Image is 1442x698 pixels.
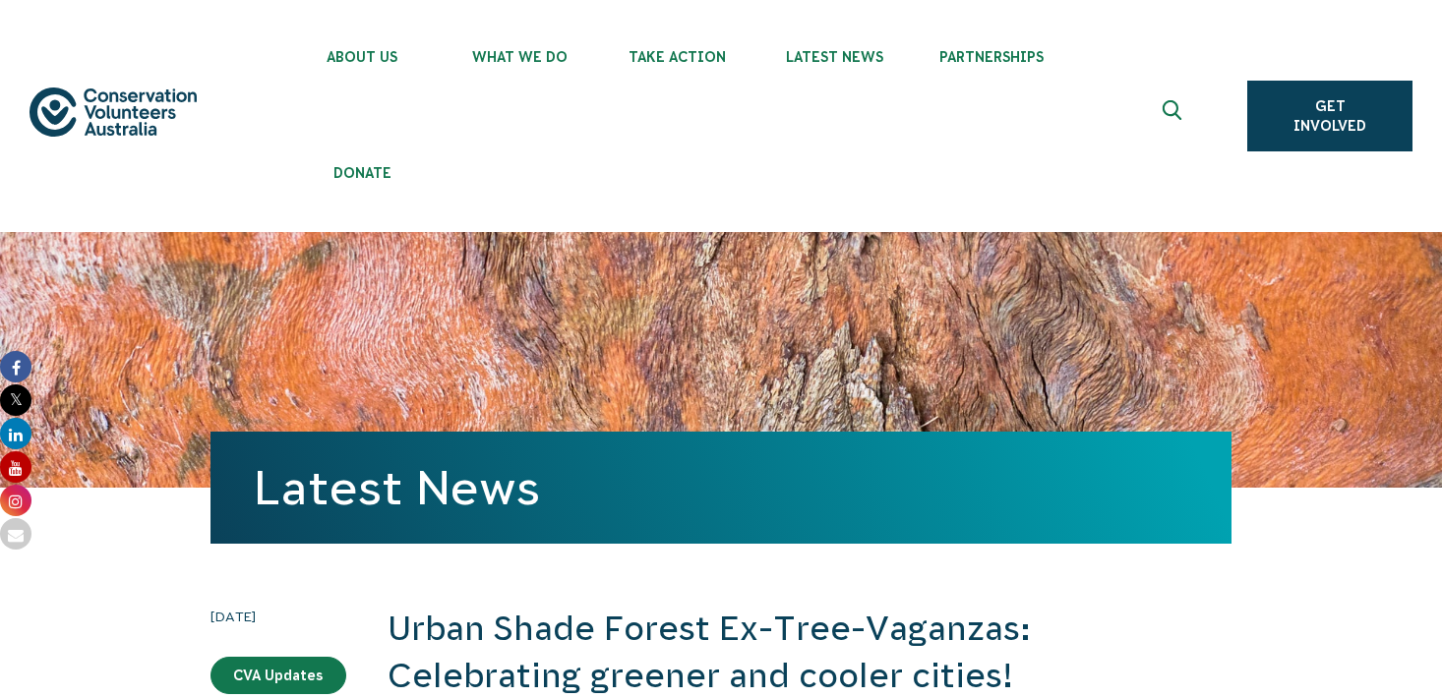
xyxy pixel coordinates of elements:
a: CVA Updates [210,657,346,694]
span: Partnerships [913,49,1070,65]
img: logo.svg [30,87,197,137]
span: Donate [283,165,441,181]
a: Latest News [254,461,540,514]
span: Take Action [598,49,755,65]
button: Expand search box Close search box [1151,92,1198,140]
span: Expand search box [1163,100,1187,132]
time: [DATE] [210,606,346,627]
a: Get Involved [1247,81,1412,151]
span: About Us [283,49,441,65]
span: Latest News [755,49,913,65]
span: What We Do [441,49,598,65]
